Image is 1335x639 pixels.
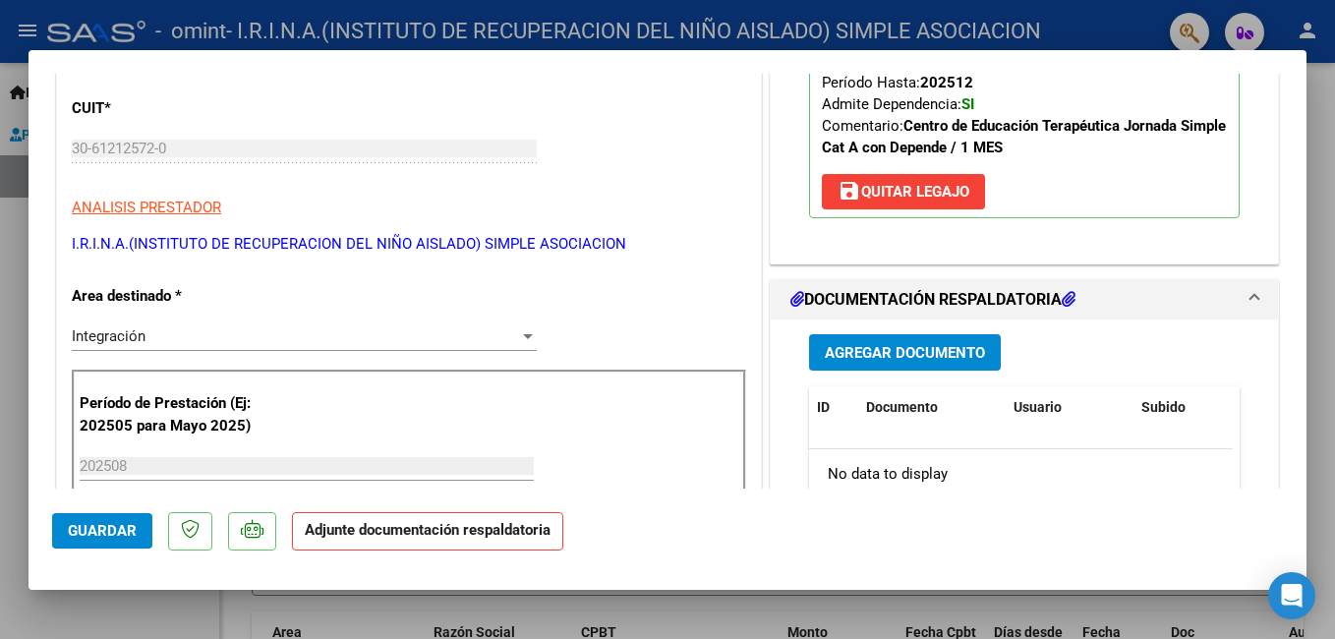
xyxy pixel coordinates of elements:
button: Agregar Documento [809,334,1001,371]
button: Guardar [52,513,152,549]
datatable-header-cell: Usuario [1006,386,1133,429]
span: Usuario [1014,399,1062,415]
span: Guardar [68,522,137,540]
datatable-header-cell: Subido [1133,386,1232,429]
mat-icon: save [838,179,861,203]
strong: Adjunte documentación respaldatoria [305,521,551,539]
p: CUIT [72,97,274,120]
strong: SI [961,95,974,113]
span: Quitar Legajo [838,183,969,201]
div: No data to display [809,449,1233,498]
p: Período de Prestación (Ej: 202505 para Mayo 2025) [80,392,277,436]
button: Quitar Legajo [822,174,985,209]
strong: Centro de Educación Terapéutica Jornada Simple Cat A con Depende / 1 MES [822,117,1226,156]
div: Open Intercom Messenger [1268,572,1315,619]
span: Documento [866,399,938,415]
datatable-header-cell: Documento [858,386,1006,429]
strong: 202512 [920,74,973,91]
span: Comentario: [822,117,1226,156]
span: Subido [1141,399,1186,415]
mat-expansion-panel-header: DOCUMENTACIÓN RESPALDATORIA [771,280,1278,319]
span: Integración [72,327,145,345]
h1: DOCUMENTACIÓN RESPALDATORIA [790,288,1075,312]
datatable-header-cell: ID [809,386,858,429]
span: ID [817,399,830,415]
datatable-header-cell: Acción [1232,386,1330,429]
p: Area destinado * [72,285,274,308]
span: CUIL: Nombre y Apellido: Período Desde: Período Hasta: Admite Dependencia: [822,9,1226,156]
p: I.R.I.N.A.(INSTITUTO DE RECUPERACION DEL NIÑO AISLADO) SIMPLE ASOCIACION [72,233,746,256]
span: ANALISIS PRESTADOR [72,199,221,216]
span: Agregar Documento [825,344,985,362]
